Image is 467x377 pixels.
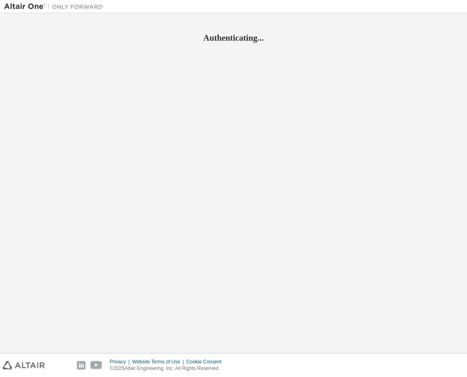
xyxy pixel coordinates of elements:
div: Cookie Consent [186,358,226,365]
img: linkedin.svg [77,361,86,370]
img: Altair One [4,2,107,11]
h2: Authenticating... [4,32,463,43]
div: Privacy [110,358,132,365]
img: altair_logo.svg [2,361,45,370]
p: © 2025 Altair Engineering, Inc. All Rights Reserved. [110,365,227,372]
img: youtube.svg [90,361,102,370]
div: Website Terms of Use [132,358,186,365]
